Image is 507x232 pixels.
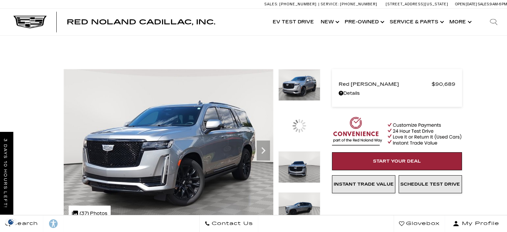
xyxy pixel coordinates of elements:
a: Red Noland Cadillac, Inc. [67,19,215,25]
span: Search [10,219,38,228]
span: My Profile [459,219,499,228]
a: New [317,9,341,35]
img: Certified Used 2024 Argent Silver Metallic Cadillac Sport image 3 [278,151,320,183]
span: Sales: [264,2,278,6]
span: Schedule Test Drive [400,182,460,187]
span: Open [DATE] [455,2,477,6]
img: Certified Used 2024 Argent Silver Metallic Cadillac Sport image 1 [64,69,273,227]
a: Service & Parts [386,9,446,35]
div: Next [257,141,270,161]
button: More [446,9,474,35]
span: [PHONE_NUMBER] [279,2,317,6]
span: 9 AM-6 PM [490,2,507,6]
a: Contact Us [199,215,258,232]
span: Instant Trade Value [334,182,394,187]
a: Details [339,89,455,98]
a: Service: [PHONE_NUMBER] [318,2,379,6]
div: (37) Photos [69,206,111,222]
span: $90,689 [432,79,455,89]
a: Schedule Test Drive [399,175,462,193]
a: Pre-Owned [341,9,386,35]
a: Instant Trade Value [332,175,395,193]
img: Opt-Out Icon [3,218,19,225]
img: Certified Used 2024 Argent Silver Metallic Cadillac Sport image 1 [278,69,320,101]
a: Red [PERSON_NAME] $90,689 [339,79,455,89]
section: Click to Open Cookie Consent Modal [3,218,19,225]
span: Red [PERSON_NAME] [339,79,432,89]
span: Service: [321,2,339,6]
img: Certified Used 2024 Argent Silver Metallic Cadillac Sport image 4 [278,192,320,224]
a: Start Your Deal [332,152,462,170]
a: Glovebox [394,215,445,232]
button: Open user profile menu [445,215,507,232]
span: Contact Us [210,219,253,228]
img: Cadillac Dark Logo with Cadillac White Text [13,16,47,28]
a: [STREET_ADDRESS][US_STATE] [386,2,448,6]
span: Red Noland Cadillac, Inc. [67,18,215,26]
span: [PHONE_NUMBER] [340,2,377,6]
span: Glovebox [404,219,440,228]
a: Sales: [PHONE_NUMBER] [264,2,318,6]
span: Start Your Deal [373,159,421,164]
span: Sales: [478,2,490,6]
a: EV Test Drive [269,9,317,35]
